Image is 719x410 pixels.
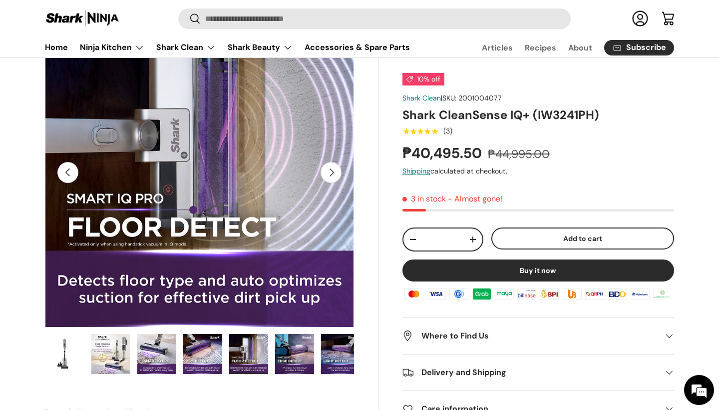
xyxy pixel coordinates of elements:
a: Accessories & Spare Parts [305,37,410,57]
img: shark-cleansenseiq+-4-smart-iq-pro-floor-detect-infographic-sharkninja-philippines [229,334,268,374]
a: Subscribe [604,40,674,55]
img: metrobank [629,286,651,301]
span: Subscribe [626,44,666,52]
span: 10% off [402,73,444,85]
span: We are offline. Please leave us a message. [21,126,174,227]
img: billease [516,286,538,301]
strong: ₱40,495.50 [402,144,484,162]
img: master [403,286,425,301]
img: shark-cleansense-auto-empty-dock-iw3241ae-full-view-sharkninja-philippines [45,334,84,374]
img: grabpay [471,286,493,301]
span: | [441,93,502,102]
summary: Shark Clean [150,37,222,57]
nav: Secondary [458,37,674,57]
a: Recipes [525,38,556,57]
summary: Delivery and Shipping [402,355,674,391]
img: bpi [538,286,560,301]
img: shark-cleansenseiq+-4-smart-iq-pro-floor-edge-infographic-sharkninja-philippines [275,334,314,374]
a: Home [45,37,68,57]
img: bdo [606,286,628,301]
img: shark-cleansenseiq+-4-smart-iq-pro-dirt-detect-infographic-sharkninja-philippines [183,334,222,374]
textarea: Type your message and click 'Submit' [5,273,190,308]
p: - Almost gone! [448,193,502,204]
img: qrph [584,286,606,301]
a: Articles [482,38,513,57]
img: shark-cleansenseiq+-4-smart-iq-pro-light-detect-infographic-sharkninja-philippines [321,334,360,374]
media-gallery: Gallery Viewer [45,18,354,377]
div: (3) [443,128,452,135]
img: gcash [448,286,470,301]
summary: Shark Beauty [222,37,299,57]
img: shark-cleansenseiq+-4-smart-sensors-introductory-infographic-sharkninja-philippines [91,334,130,374]
div: Leave a message [52,56,168,69]
button: Add to cart [491,227,674,250]
img: Shark Ninja Philippines [45,9,120,28]
span: 3 in stock [402,193,446,204]
img: landbank [652,286,674,301]
a: Shark Clean [402,93,441,102]
img: ubp [561,286,583,301]
div: calculated at checkout. [402,166,674,177]
h1: Shark CleanSense IQ+ (IW3241PH) [402,107,674,123]
span: 2001004077 [458,93,502,102]
em: Submit [146,308,181,321]
summary: Ninja Kitchen [74,37,150,57]
a: About [568,38,592,57]
div: 5.0 out of 5.0 stars [402,127,438,136]
h2: Delivery and Shipping [402,367,658,379]
nav: Primary [45,37,410,57]
div: Minimize live chat window [164,5,188,29]
a: Shipping [402,167,430,176]
img: visa [425,286,447,301]
img: maya [493,286,515,301]
button: Buy it now [402,259,674,281]
span: ★★★★★ [402,126,438,136]
span: SKU: [442,93,456,102]
img: shark-cleansenseiq+-4-smart-iq-pro-infographic-sharkninja-philippines [137,334,176,374]
s: ₱44,995.00 [488,146,550,161]
summary: Where to Find Us [402,318,674,354]
h2: Where to Find Us [402,330,658,342]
